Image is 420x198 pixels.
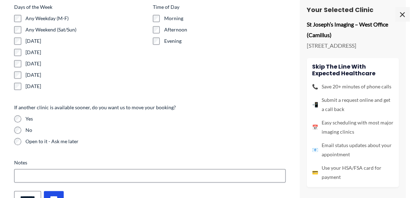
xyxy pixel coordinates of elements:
label: Any Weekday (M-F) [25,15,147,22]
legend: Time of Day [153,4,179,11]
label: [DATE] [25,71,147,78]
legend: If another clinic is available sooner, do you want us to move your booking? [14,104,176,111]
p: [STREET_ADDRESS] [307,40,399,51]
li: Email status updates about your appointment [312,140,393,159]
h4: Skip the line with Expected Healthcare [312,63,393,76]
label: [DATE] [25,60,147,67]
legend: Days of the Week [14,4,52,11]
label: Notes [14,159,286,166]
li: Use your HSA/FSA card for payment [312,163,393,181]
p: St Joseph’s Imaging – West Office (Camillus) [307,19,399,40]
label: Open to it - Ask me later [25,138,286,145]
label: Yes [25,115,286,122]
label: Any Weekend (Sat/Sun) [25,26,147,33]
span: 📅 [312,122,318,132]
li: Easy scheduling with most major imaging clinics [312,118,393,136]
h3: Your Selected Clinic [307,6,399,14]
span: 💳 [312,168,318,177]
label: [DATE] [25,83,147,90]
label: Afternoon [164,26,286,33]
span: 📲 [312,100,318,109]
span: × [395,7,409,21]
li: Save 20+ minutes of phone calls [312,82,393,91]
label: Evening [164,37,286,45]
label: No [25,127,286,134]
label: Morning [164,15,286,22]
span: 📞 [312,82,318,91]
label: [DATE] [25,37,147,45]
label: [DATE] [25,49,147,56]
li: Submit a request online and get a call back [312,95,393,113]
span: 📧 [312,145,318,154]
